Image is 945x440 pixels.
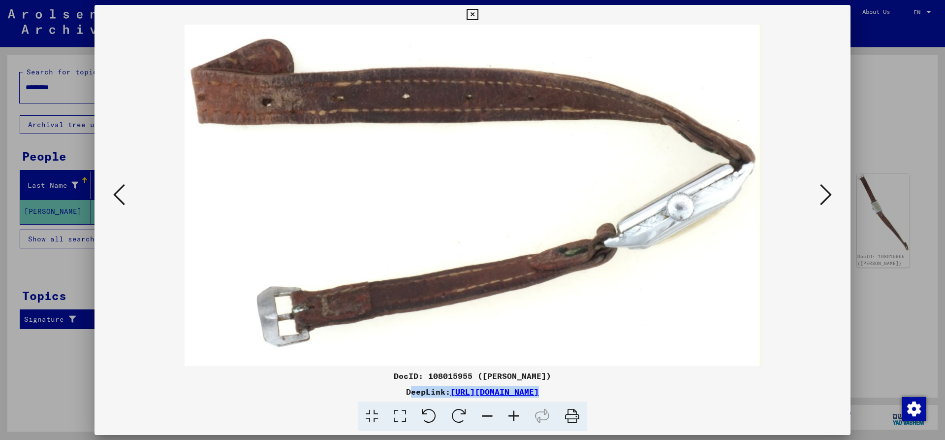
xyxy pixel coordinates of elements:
img: 002.jpg [128,25,817,366]
div: DeepLink: [94,386,850,398]
div: DocID: 108015955 ([PERSON_NAME]) [94,370,850,382]
img: Change consent [902,397,926,421]
a: [URL][DOMAIN_NAME] [450,387,539,397]
div: Change consent [902,397,925,420]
